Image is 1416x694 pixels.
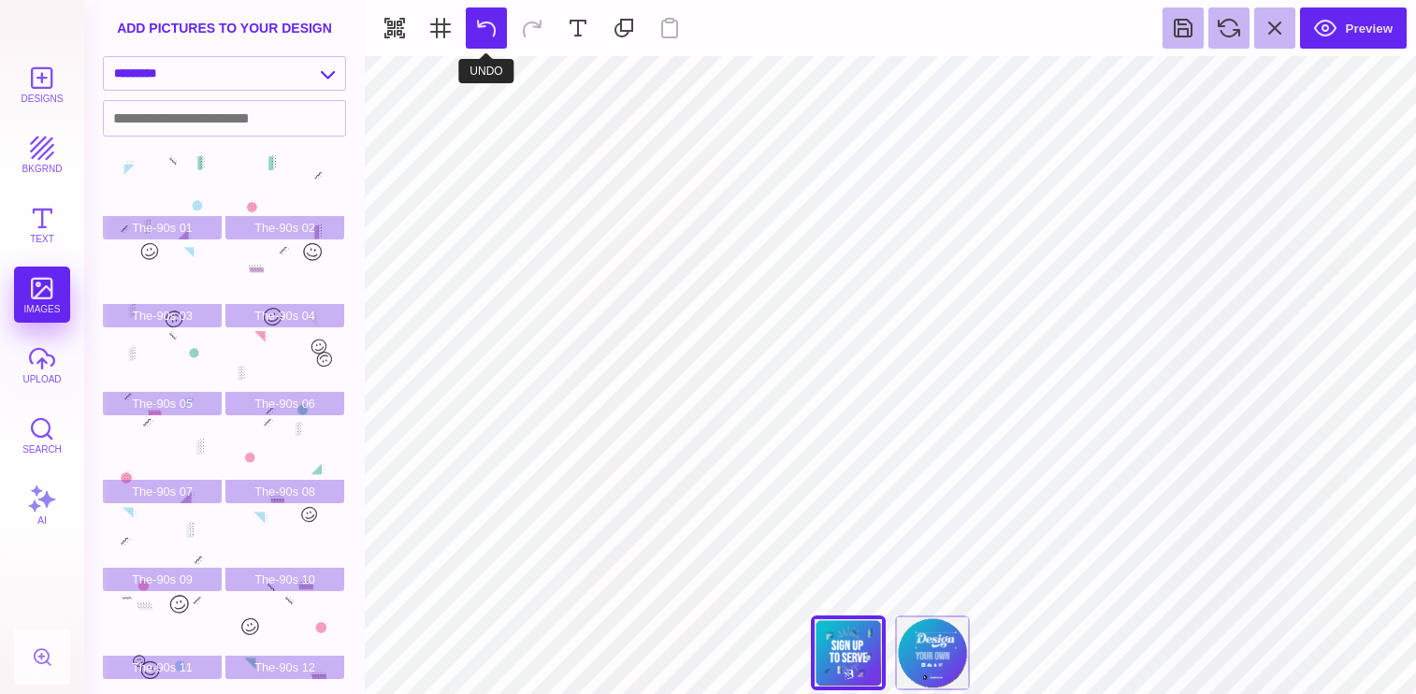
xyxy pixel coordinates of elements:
span: The-90s 08 [225,480,344,503]
button: Preview [1300,7,1407,49]
span: The-90s 06 [225,392,344,415]
button: upload [14,337,70,393]
button: AI [14,477,70,533]
span: The-90s 10 [225,568,344,591]
button: Text [14,196,70,253]
span: The-90s 04 [225,304,344,327]
span: The-90s 02 [225,216,344,239]
button: bkgrnd [14,126,70,182]
span: The-90s 09 [103,568,222,591]
span: The-90s 03 [103,304,222,327]
button: Search [14,407,70,463]
span: The-90s 01 [103,216,222,239]
span: The-90s 11 [103,656,222,679]
span: The-90s 07 [103,480,222,503]
span: The-90s 12 [225,656,344,679]
span: The-90s 05 [103,392,222,415]
button: Designs [14,56,70,112]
